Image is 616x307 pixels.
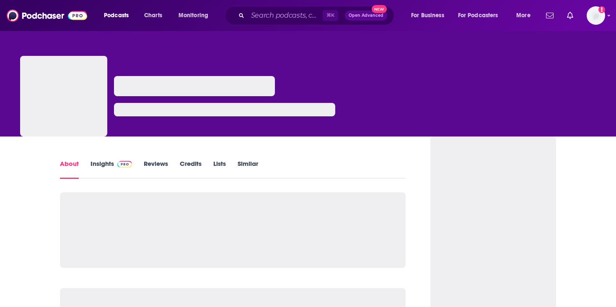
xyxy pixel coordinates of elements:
[543,8,557,23] a: Show notifications dropdown
[349,13,383,18] span: Open Advanced
[233,6,402,25] div: Search podcasts, credits, & more...
[345,10,387,21] button: Open AdvancedNew
[372,5,387,13] span: New
[117,161,132,168] img: Podchaser Pro
[91,160,132,179] a: InsightsPodchaser Pro
[144,160,168,179] a: Reviews
[405,9,455,22] button: open menu
[587,6,605,25] img: User Profile
[587,6,605,25] span: Logged in as AutumnKatie
[104,10,129,21] span: Podcasts
[139,9,167,22] a: Charts
[144,10,162,21] span: Charts
[411,10,444,21] span: For Business
[587,6,605,25] button: Show profile menu
[179,10,208,21] span: Monitoring
[60,160,79,179] a: About
[180,160,202,179] a: Credits
[213,160,226,179] a: Lists
[453,9,510,22] button: open menu
[598,6,605,13] svg: Add a profile image
[564,8,577,23] a: Show notifications dropdown
[7,8,87,24] img: Podchaser - Follow, Share and Rate Podcasts
[238,160,258,179] a: Similar
[98,9,140,22] button: open menu
[248,9,323,22] input: Search podcasts, credits, & more...
[323,10,338,21] span: ⌘ K
[458,10,498,21] span: For Podcasters
[510,9,541,22] button: open menu
[173,9,219,22] button: open menu
[516,10,531,21] span: More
